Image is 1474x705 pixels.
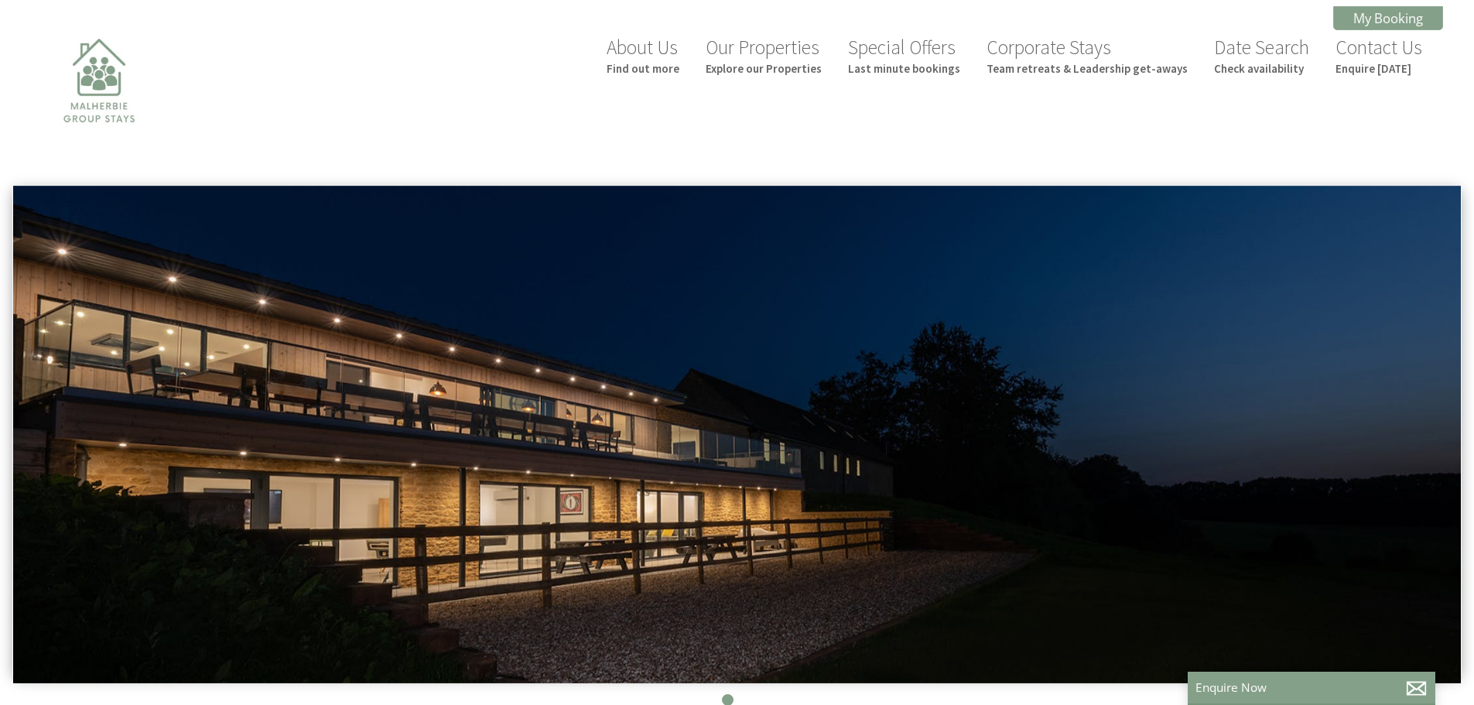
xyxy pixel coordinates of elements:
[1335,61,1422,76] small: Enquire [DATE]
[706,35,822,76] a: Our PropertiesExplore our Properties
[706,61,822,76] small: Explore our Properties
[848,35,960,76] a: Special OffersLast minute bookings
[607,35,679,76] a: About UsFind out more
[607,61,679,76] small: Find out more
[1214,61,1309,76] small: Check availability
[987,61,1188,76] small: Team retreats & Leadership get-aways
[987,35,1188,76] a: Corporate StaysTeam retreats & Leadership get-aways
[1333,6,1443,30] a: My Booking
[1214,35,1309,76] a: Date SearchCheck availability
[22,29,176,183] img: Malherbie Group Stays
[1195,679,1428,696] p: Enquire Now
[1335,35,1422,76] a: Contact UsEnquire [DATE]
[848,61,960,76] small: Last minute bookings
